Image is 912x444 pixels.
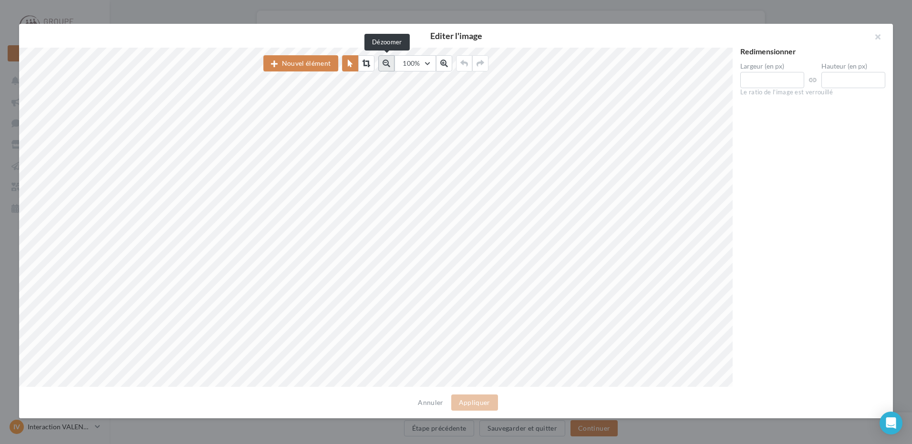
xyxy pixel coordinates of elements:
[740,48,885,55] div: Redimensionner
[821,63,885,70] label: Hauteur (en px)
[263,55,338,71] button: Nouvel élément
[364,34,410,50] div: Dézoomer
[740,63,804,70] label: Largeur (en px)
[451,394,498,411] button: Appliquer
[414,397,447,408] button: Annuler
[880,412,902,434] div: Open Intercom Messenger
[394,55,435,71] button: 100%
[34,31,878,40] h2: Editer l'image
[740,88,885,97] div: Le ratio de l'image est verrouillé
